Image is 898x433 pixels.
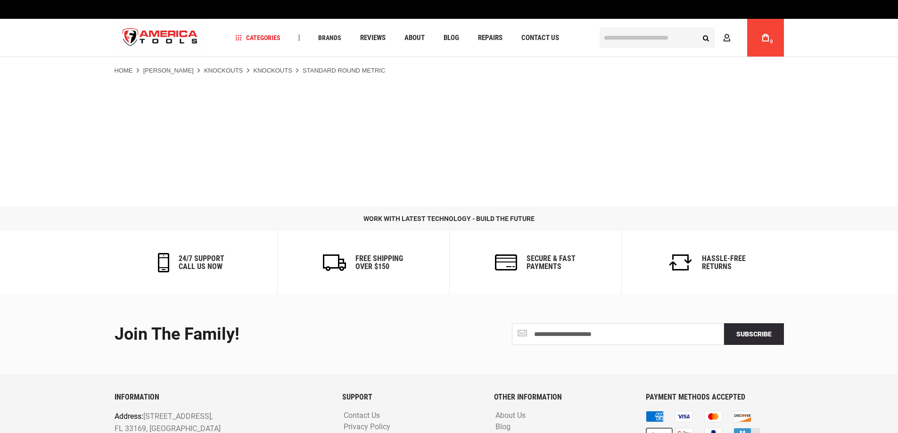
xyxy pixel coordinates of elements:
h6: Free Shipping Over $150 [355,254,403,271]
h6: 24/7 support call us now [179,254,224,271]
span: 0 [770,39,773,44]
span: Address: [115,412,143,421]
span: Brands [318,34,341,41]
h6: OTHER INFORMATION [494,393,632,401]
h6: PAYMENT METHODS ACCEPTED [646,393,783,401]
span: Categories [235,34,280,41]
h6: SUPPORT [342,393,480,401]
h6: Hassle-Free Returns [702,254,746,271]
a: Brands [314,32,346,44]
span: Contact Us [521,34,559,41]
a: Knockouts [254,66,292,75]
a: Privacy Policy [341,423,393,432]
a: Contact Us [341,411,382,420]
strong: Standard Round Metric [303,67,385,74]
a: Blog [493,423,513,432]
a: Repairs [474,32,507,44]
span: Subscribe [736,330,772,338]
span: About [404,34,425,41]
a: Knockouts [204,66,243,75]
a: Categories [231,32,285,44]
a: store logo [115,20,206,56]
a: [PERSON_NAME] [143,66,194,75]
span: Repairs [478,34,503,41]
a: Reviews [356,32,390,44]
a: 0 [757,19,774,57]
a: Blog [439,32,463,44]
a: Contact Us [517,32,563,44]
a: Home [115,66,133,75]
a: About [400,32,429,44]
span: Blog [444,34,459,41]
a: About Us [493,411,528,420]
h6: INFORMATION [115,393,328,401]
h6: secure & fast payments [527,254,576,271]
button: Subscribe [724,323,784,345]
div: Join the Family! [115,325,442,344]
span: Reviews [360,34,386,41]
button: Search [697,29,715,47]
img: America Tools [115,20,206,56]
